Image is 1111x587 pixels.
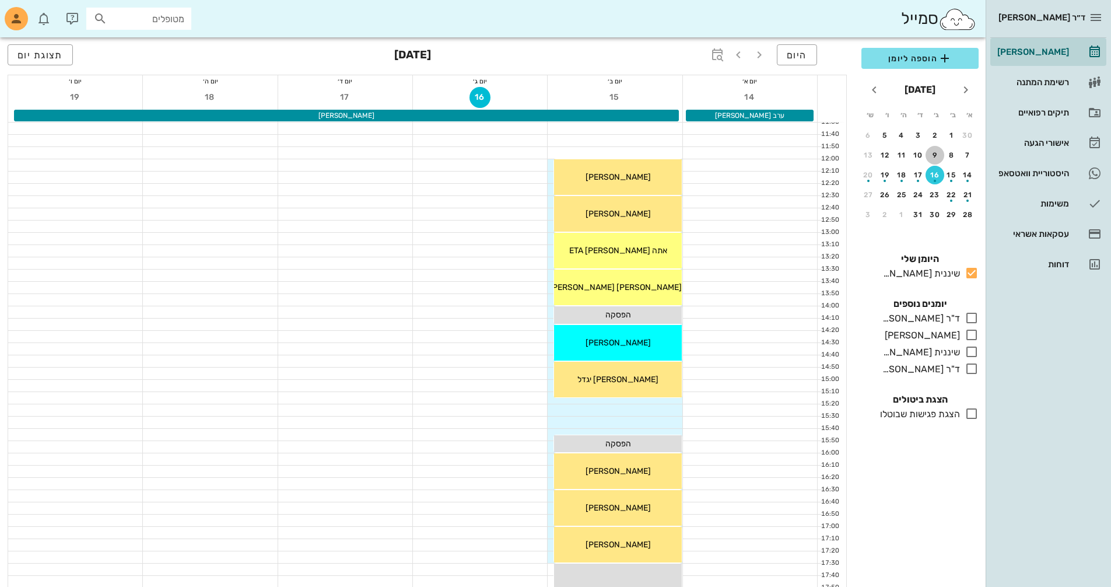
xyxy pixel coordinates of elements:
[818,362,842,372] div: 14:50
[740,87,760,108] button: 14
[876,151,895,159] div: 12
[818,411,842,421] div: 15:30
[818,289,842,299] div: 13:50
[926,166,944,184] button: 16
[787,50,807,61] span: היום
[818,228,842,237] div: 13:00
[959,126,977,145] button: 30
[876,126,895,145] button: 5
[871,51,969,65] span: הוספה ליומן
[818,534,842,544] div: 17:10
[413,75,547,87] div: יום ג׳
[876,146,895,165] button: 12
[605,92,626,102] span: 15
[909,146,928,165] button: 10
[995,169,1069,178] div: היסטוריית וואטסאפ
[586,503,651,513] span: [PERSON_NAME]
[942,191,961,199] div: 22
[959,211,977,219] div: 28
[926,151,944,159] div: 9
[945,105,961,125] th: ב׳
[876,191,895,199] div: 26
[818,558,842,568] div: 17:30
[901,6,976,32] div: סמייל
[586,338,651,348] span: [PERSON_NAME]
[892,186,911,204] button: 25
[864,79,885,100] button: חודש הבא
[861,48,979,69] button: הוספה ליומן
[909,166,928,184] button: 17
[998,12,1085,23] span: ד״ר [PERSON_NAME]
[818,460,842,470] div: 16:10
[909,171,928,179] div: 17
[990,159,1106,187] a: היסטוריית וואטסאפ
[859,151,878,159] div: 13
[818,215,842,225] div: 12:50
[605,310,631,320] span: הפסקה
[990,38,1106,66] a: [PERSON_NAME]
[892,171,911,179] div: 18
[878,362,960,376] div: ד"ר [PERSON_NAME]
[818,326,842,336] div: 14:20
[892,151,911,159] div: 11
[878,345,960,359] div: שיננית [PERSON_NAME]
[17,50,63,61] span: תצוגת יום
[818,154,842,164] div: 12:00
[875,407,960,421] div: הצגת פגישות שבוטלו
[896,105,911,125] th: ה׳
[995,229,1069,239] div: עסקאות אשראי
[926,191,944,199] div: 23
[818,166,842,176] div: 12:10
[859,171,878,179] div: 20
[942,126,961,145] button: 1
[959,171,977,179] div: 14
[818,301,842,311] div: 14:00
[818,522,842,532] div: 17:00
[818,179,842,188] div: 12:20
[818,264,842,274] div: 13:30
[926,171,944,179] div: 16
[859,146,878,165] button: 13
[818,387,842,397] div: 15:10
[909,205,928,224] button: 31
[892,191,911,199] div: 25
[926,186,944,204] button: 23
[818,130,842,139] div: 11:40
[959,166,977,184] button: 14
[818,252,842,262] div: 13:20
[469,92,490,102] span: 16
[942,186,961,204] button: 22
[335,92,356,102] span: 17
[586,540,651,550] span: [PERSON_NAME]
[818,485,842,495] div: 16:30
[469,87,490,108] button: 16
[959,186,977,204] button: 21
[892,205,911,224] button: 1
[995,108,1069,117] div: תיקים רפואיים
[909,151,928,159] div: 10
[605,87,626,108] button: 15
[859,191,878,199] div: 27
[861,393,979,407] h4: הצגת ביטולים
[909,186,928,204] button: 24
[859,166,878,184] button: 20
[876,166,895,184] button: 19
[861,297,979,311] h4: יומנים נוספים
[926,205,944,224] button: 30
[955,79,976,100] button: חודש שעבר
[586,209,651,219] span: [PERSON_NAME]
[549,282,682,292] span: [PERSON_NAME] [PERSON_NAME]
[942,211,961,219] div: 29
[876,205,895,224] button: 2
[65,92,86,102] span: 19
[909,211,928,219] div: 31
[959,191,977,199] div: 21
[859,186,878,204] button: 27
[876,131,895,139] div: 5
[859,211,878,219] div: 3
[777,44,817,65] button: היום
[65,87,86,108] button: 19
[818,277,842,286] div: 13:40
[577,375,658,385] span: [PERSON_NAME] יגדל
[879,105,894,125] th: ו׳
